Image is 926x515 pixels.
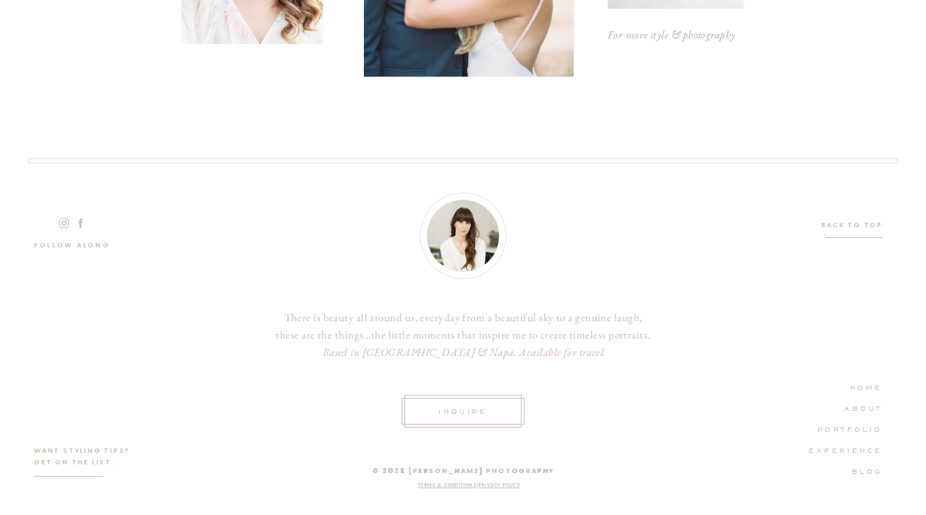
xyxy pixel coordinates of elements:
p: want styling tips? GET ON THE LIST. [34,445,137,474]
a: ABOUT [801,401,883,414]
a: Terms & Conditions [418,482,477,488]
a: Back to top [820,219,883,231]
nav: I [297,482,641,493]
a: PORTFOLIO [801,422,883,435]
a: INquire [434,404,492,417]
i: Based in [GEOGRAPHIC_DATA] & Napa. Available for travel. [323,345,606,359]
p: © 2025 [PERSON_NAME] photography [292,465,635,477]
a: follow along [34,239,122,255]
a: HOME [819,380,883,393]
i: For more style & photography [608,27,736,41]
a: BLog [820,464,883,477]
a: EXPERIENCE [801,443,883,456]
a: There is beauty all around us, everyday from a beautiful sky to a genuine laugh, these are the th... [274,309,652,367]
a: Privacy policy [479,482,520,488]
